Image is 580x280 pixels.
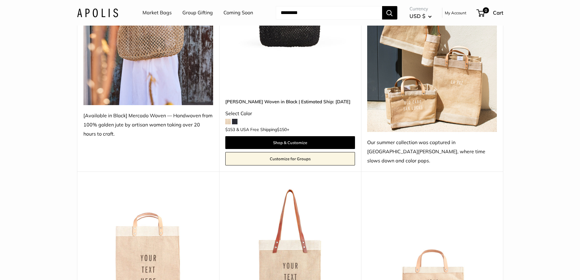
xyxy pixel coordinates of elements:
[477,8,503,18] a: 0 Cart
[182,8,213,17] a: Group Gifting
[276,6,382,19] input: Search...
[483,7,489,13] span: 0
[277,127,287,132] span: $150
[445,9,466,16] a: My Account
[225,127,235,132] span: $153
[83,111,213,139] div: [Available in Black] Mercado Woven — Handwoven from 100% golden jute by artisan women taking over...
[493,9,503,16] span: Cart
[225,136,355,149] a: Shop & Customize
[142,8,172,17] a: Market Bags
[410,13,425,19] span: USD $
[225,152,355,165] a: Customize for Groups
[225,109,355,118] div: Select Color
[77,8,118,17] img: Apolis
[410,11,432,21] button: USD $
[382,6,397,19] button: Search
[367,138,497,165] div: Our summer collection was captured in [GEOGRAPHIC_DATA][PERSON_NAME], where time slows down and c...
[223,8,253,17] a: Coming Soon
[225,98,355,105] a: [PERSON_NAME] Woven in Black | Estimated Ship: [DATE]
[410,5,432,13] span: Currency
[236,127,289,132] span: & USA Free Shipping +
